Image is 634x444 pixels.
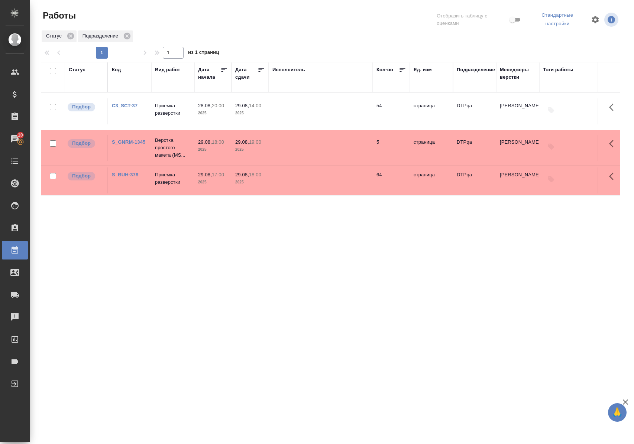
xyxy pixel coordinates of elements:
td: 5 [373,135,410,161]
div: Код [112,66,121,74]
p: 2025 [198,146,228,153]
p: 29.08, [198,139,212,145]
p: Приемка разверстки [155,102,191,117]
p: [PERSON_NAME] [500,138,536,146]
td: 54 [373,98,410,124]
p: 28.08, [198,103,212,108]
span: из 1 страниц [188,48,219,59]
button: Добавить тэги [543,138,559,155]
td: 64 [373,167,410,193]
button: Добавить тэги [543,102,559,118]
div: Менеджеры верстки [500,66,536,81]
p: Подразделение [83,32,121,40]
p: 2025 [198,179,228,186]
p: 18:00 [249,172,261,177]
p: Верстка простого макета (MS... [155,137,191,159]
p: 20:00 [212,103,224,108]
p: Приемка разверстки [155,171,191,186]
div: Дата сдачи [235,66,258,81]
p: Статус [46,32,64,40]
a: 10 [2,130,28,148]
button: Здесь прячутся важные кнопки [605,135,622,153]
div: Статус [69,66,85,74]
p: 29.08, [198,172,212,177]
p: 29.08, [235,172,249,177]
span: Посмотреть информацию [604,13,620,27]
div: Подразделение [457,66,495,74]
span: Работы [41,10,76,22]
button: Здесь прячутся важные кнопки [605,167,622,185]
td: страница [410,135,453,161]
div: Можно подбирать исполнителей [67,138,104,148]
p: 14:00 [249,103,261,108]
div: Статус [42,30,77,42]
p: 2025 [235,179,265,186]
div: Исполнитель [272,66,305,74]
div: Подразделение [78,30,133,42]
p: 19:00 [249,139,261,145]
td: страница [410,167,453,193]
button: Здесь прячутся важные кнопки [605,98,622,116]
p: Подбор [72,103,91,111]
td: страница [410,98,453,124]
div: split button [528,10,586,30]
p: [PERSON_NAME] [500,171,536,179]
p: 29.08, [235,103,249,108]
p: Подбор [72,140,91,147]
a: C3_SCT-37 [112,103,138,108]
span: Отобразить таблицу с оценками [437,12,508,27]
div: Вид работ [155,66,180,74]
p: [PERSON_NAME] [500,102,536,110]
div: Ед. изм [414,66,432,74]
div: Можно подбирать исполнителей [67,171,104,181]
p: 17:00 [212,172,224,177]
span: Настроить таблицу [586,11,604,29]
p: 2025 [198,110,228,117]
td: DTPqa [453,167,496,193]
p: 18:00 [212,139,224,145]
p: Подбор [72,172,91,180]
span: 10 [13,131,28,139]
button: 🙏 [608,403,627,422]
span: 🙏 [611,405,624,420]
p: 2025 [235,146,265,153]
div: Можно подбирать исполнителей [67,102,104,112]
td: DTPqa [453,135,496,161]
p: 29.08, [235,139,249,145]
a: S_GNRM-1345 [112,139,145,145]
td: DTPqa [453,98,496,124]
a: S_BUH-378 [112,172,138,177]
button: Добавить тэги [543,171,559,187]
div: Кол-во [376,66,393,74]
div: Дата начала [198,66,220,81]
p: 2025 [235,110,265,117]
div: Тэги работы [543,66,573,74]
